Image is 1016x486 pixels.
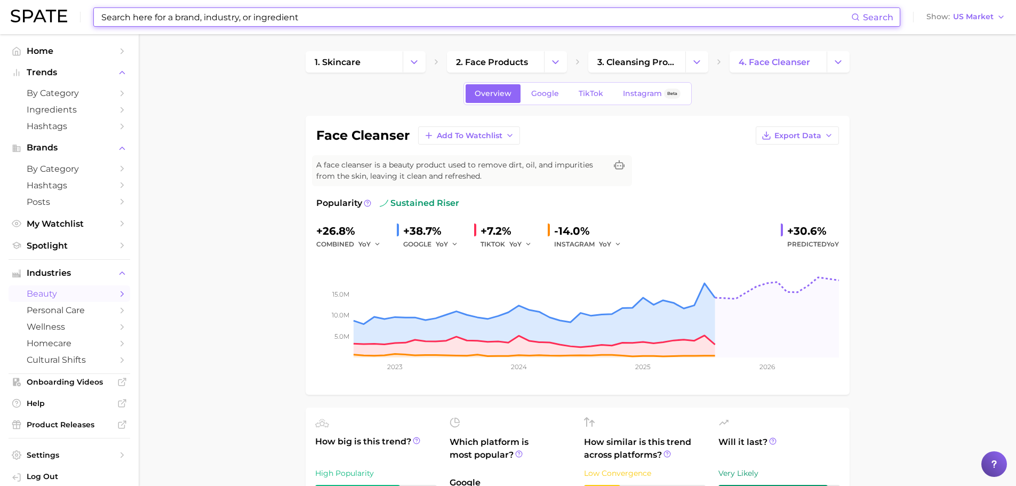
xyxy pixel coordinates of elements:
[9,285,130,302] a: beauty
[27,355,112,365] span: cultural shifts
[27,241,112,251] span: Spotlight
[27,322,112,332] span: wellness
[481,222,539,240] div: +7.2%
[579,89,603,98] span: TikTok
[570,84,612,103] a: TikTok
[27,450,112,460] span: Settings
[387,363,403,371] tspan: 2023
[27,472,122,481] span: Log Out
[509,240,522,249] span: YoY
[27,88,112,98] span: by Category
[9,216,130,232] a: My Watchlist
[27,219,112,229] span: My Watchlist
[316,129,410,142] h1: face cleanser
[756,126,839,145] button: Export Data
[358,238,381,251] button: YoY
[403,222,466,240] div: +38.7%
[635,363,651,371] tspan: 2025
[447,51,544,73] a: 2. face products
[599,238,622,251] button: YoY
[450,436,571,471] span: Which platform is most popular?
[316,222,388,240] div: +26.8%
[718,467,840,480] div: Very Likely
[27,268,112,278] span: Industries
[827,240,839,248] span: YoY
[926,14,950,20] span: Show
[9,161,130,177] a: by Category
[315,57,361,67] span: 1. skincare
[481,238,539,251] div: TIKTOK
[27,46,112,56] span: Home
[9,237,130,254] a: Spotlight
[554,238,629,251] div: INSTAGRAM
[27,164,112,174] span: by Category
[27,105,112,115] span: Ingredients
[924,10,1008,24] button: ShowUS Market
[599,240,611,249] span: YoY
[9,101,130,118] a: Ingredients
[27,305,112,315] span: personal care
[787,222,839,240] div: +30.6%
[9,65,130,81] button: Trends
[774,131,821,140] span: Export Data
[27,68,112,77] span: Trends
[554,222,629,240] div: -14.0%
[9,140,130,156] button: Brands
[597,57,676,67] span: 3. cleansing products
[759,363,774,371] tspan: 2026
[531,89,559,98] span: Google
[475,89,511,98] span: Overview
[9,118,130,134] a: Hashtags
[27,420,112,429] span: Product Releases
[9,177,130,194] a: Hashtags
[9,395,130,411] a: Help
[9,335,130,352] a: homecare
[100,8,851,26] input: Search here for a brand, industry, or ingredient
[358,240,371,249] span: YoY
[9,43,130,59] a: Home
[27,121,112,131] span: Hashtags
[315,435,437,461] span: How big is this trend?
[436,238,459,251] button: YoY
[27,289,112,299] span: beauty
[27,377,112,387] span: Onboarding Videos
[9,374,130,390] a: Onboarding Videos
[863,12,893,22] span: Search
[522,84,568,103] a: Google
[315,467,437,480] div: High Popularity
[509,238,532,251] button: YoY
[953,14,994,20] span: US Market
[403,51,426,73] button: Change Category
[544,51,567,73] button: Change Category
[584,467,706,480] div: Low Convergence
[667,89,677,98] span: Beta
[316,197,362,210] span: Popularity
[306,51,403,73] a: 1. skincare
[9,265,130,281] button: Industries
[456,57,528,67] span: 2. face products
[380,197,459,210] span: sustained riser
[614,84,690,103] a: InstagramBeta
[27,338,112,348] span: homecare
[584,436,706,461] span: How similar is this trend across platforms?
[9,447,130,463] a: Settings
[739,57,810,67] span: 4. face cleanser
[11,10,67,22] img: SPATE
[437,131,502,140] span: Add to Watchlist
[27,197,112,207] span: Posts
[9,302,130,318] a: personal care
[403,238,466,251] div: GOOGLE
[9,194,130,210] a: Posts
[27,180,112,190] span: Hashtags
[685,51,708,73] button: Change Category
[316,160,606,182] span: A face cleanser is a beauty product used to remove dirt, oil, and impurities from the skin, leavi...
[730,51,827,73] a: 4. face cleanser
[316,238,388,251] div: combined
[466,84,521,103] a: Overview
[9,85,130,101] a: by Category
[623,89,662,98] span: Instagram
[9,417,130,433] a: Product Releases
[9,318,130,335] a: wellness
[588,51,685,73] a: 3. cleansing products
[718,436,840,461] span: Will it last?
